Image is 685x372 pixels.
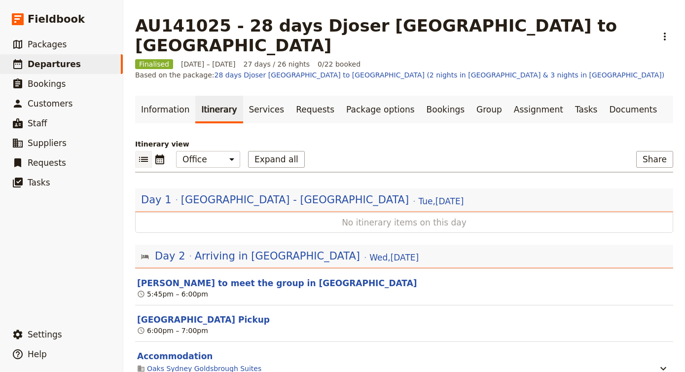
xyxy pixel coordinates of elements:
[155,249,185,263] span: Day 2
[244,59,310,69] span: 27 days / 26 nights
[135,96,195,123] a: Information
[137,277,417,289] button: Edit this itinerary item
[137,326,208,335] div: 6:00pm – 7:00pm
[28,79,66,89] span: Bookings
[195,249,360,263] span: Arriving in [GEOGRAPHIC_DATA]
[290,96,340,123] a: Requests
[28,349,47,359] span: Help
[656,28,673,45] button: Actions
[181,59,236,69] span: [DATE] – [DATE]
[418,195,464,207] span: Tue , [DATE]
[28,330,62,339] span: Settings
[603,96,663,123] a: Documents
[181,192,409,207] span: [GEOGRAPHIC_DATA] - [GEOGRAPHIC_DATA]
[369,252,419,263] span: Wed , [DATE]
[470,96,508,123] a: Group
[137,289,208,299] div: 5:45pm – 6:00pm
[215,71,665,79] a: 28 days Djoser [GEOGRAPHIC_DATA] to [GEOGRAPHIC_DATA] (2 nights in [GEOGRAPHIC_DATA] & 3 nights i...
[248,151,305,168] button: Expand all
[152,151,168,168] button: Calendar view
[135,139,673,149] p: Itinerary view
[28,39,67,49] span: Packages
[421,96,470,123] a: Bookings
[141,249,419,263] button: Edit day information
[243,96,290,123] a: Services
[28,158,66,168] span: Requests
[340,96,420,123] a: Package options
[137,314,270,326] button: Edit this itinerary item
[135,16,650,55] h1: AU141025 - 28 days Djoser [GEOGRAPHIC_DATA] to [GEOGRAPHIC_DATA]
[141,192,172,207] span: Day 1
[167,217,641,228] span: No itinerary items on this day
[141,192,464,207] button: Edit day information
[28,12,85,27] span: Fieldbook
[508,96,569,123] a: Assignment
[636,151,673,168] button: Share
[318,59,361,69] span: 0/22 booked
[28,138,67,148] span: Suppliers
[28,59,81,69] span: Departures
[135,70,664,80] span: Based on the package:
[135,151,152,168] button: List view
[195,96,243,123] a: Itinerary
[569,96,604,123] a: Tasks
[28,118,47,128] span: Staff
[137,350,213,362] button: Edit this itinerary item
[28,99,72,109] span: Customers
[28,178,50,187] span: Tasks
[135,59,173,69] span: Finalised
